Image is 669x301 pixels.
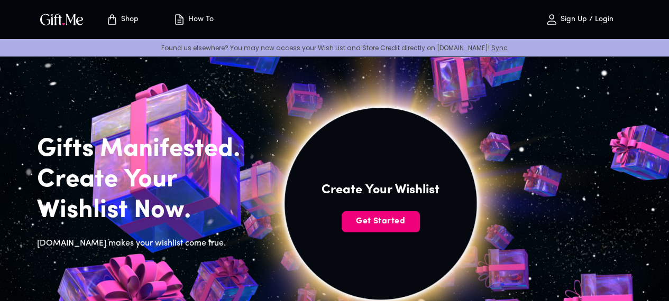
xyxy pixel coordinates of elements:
p: Shop [118,15,139,24]
img: GiftMe Logo [38,12,86,27]
p: Found us elsewhere? You may now access your Wish List and Store Credit directly on [DOMAIN_NAME]! [8,43,661,52]
h2: Gifts Manifested. [37,134,257,165]
h2: Wishlist Now. [37,195,257,226]
h6: [DOMAIN_NAME] makes your wishlist come true. [37,237,257,250]
h2: Create Your [37,165,257,195]
span: Get Started [342,215,420,227]
p: How To [186,15,214,24]
button: Store page [93,3,151,36]
a: Sync [491,43,508,52]
p: Sign Up / Login [558,15,613,24]
button: GiftMe Logo [37,13,87,26]
h4: Create Your Wishlist [322,182,439,199]
button: Sign Up / Login [526,3,632,36]
button: How To [164,3,222,36]
button: Get Started [342,211,420,232]
img: how-to.svg [173,13,186,26]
